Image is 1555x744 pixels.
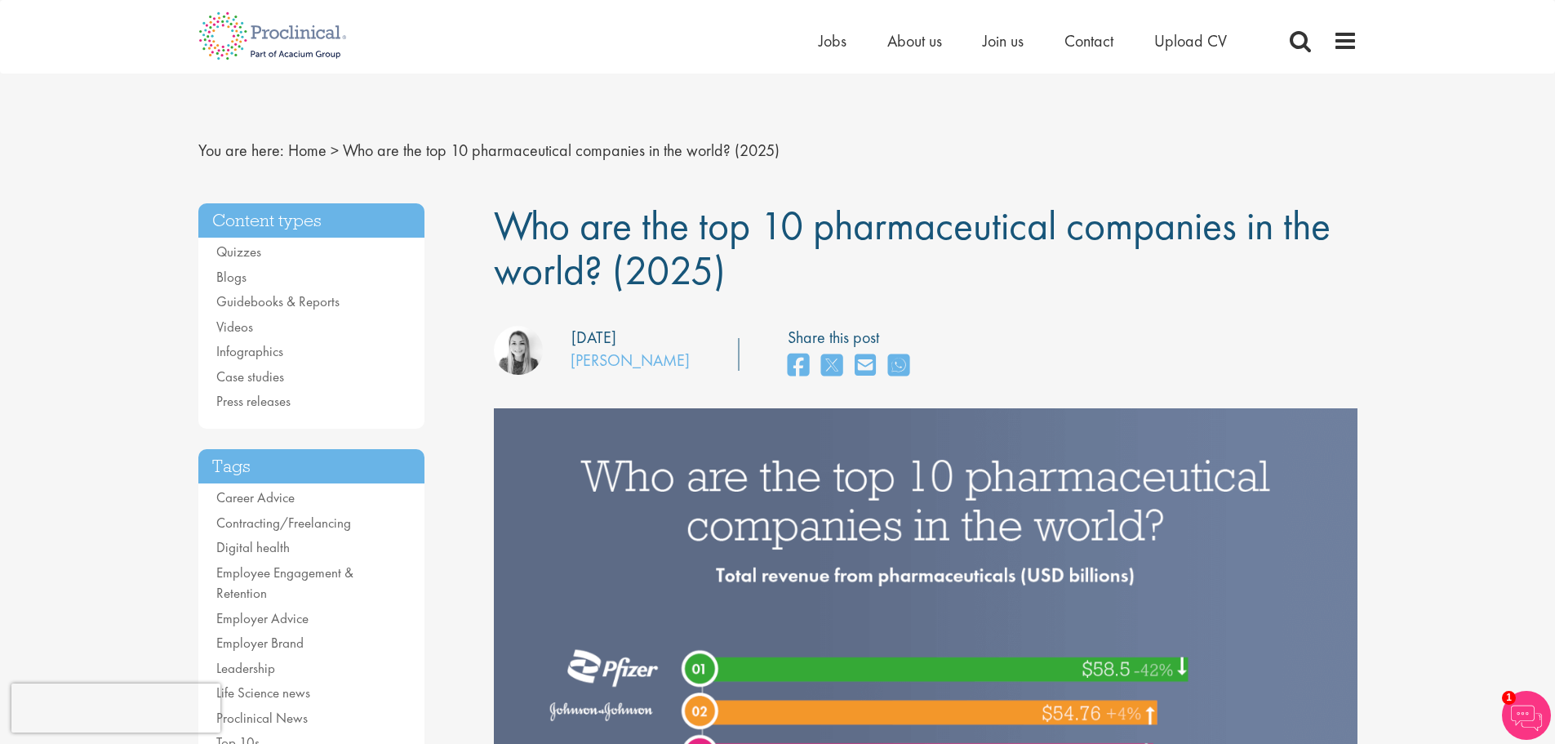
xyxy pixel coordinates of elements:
a: Upload CV [1154,30,1227,51]
a: Blogs [216,268,247,286]
span: Who are the top 10 pharmaceutical companies in the world? (2025) [494,199,1331,296]
h3: Tags [198,449,425,484]
a: Career Advice [216,488,295,506]
span: Who are the top 10 pharmaceutical companies in the world? (2025) [343,140,780,161]
div: [DATE] [571,326,616,350]
img: Chatbot [1502,691,1551,740]
h3: Content types [198,203,425,238]
a: Contact [1064,30,1113,51]
a: breadcrumb link [288,140,327,161]
a: Proclinical News [216,709,308,727]
a: Join us [983,30,1024,51]
a: share on email [855,349,876,384]
a: share on whats app [888,349,909,384]
a: share on twitter [821,349,842,384]
a: Contracting/Freelancing [216,514,351,532]
iframe: reCAPTCHA [11,684,220,733]
img: Hannah Burke [494,326,543,375]
span: > [331,140,339,161]
a: Quizzes [216,243,261,261]
a: Employee Engagement & Retention [216,564,353,603]
a: Jobs [819,30,846,51]
a: Case studies [216,368,284,385]
span: You are here: [198,140,284,161]
a: About us [887,30,942,51]
a: Employer Advice [216,609,309,627]
a: share on facebook [788,349,809,384]
a: Life Science news [216,684,310,702]
a: Videos [216,318,253,336]
span: 1 [1502,691,1516,705]
a: Press releases [216,392,291,410]
a: Leadership [216,659,275,677]
a: Digital health [216,538,290,556]
a: Infographics [216,342,283,360]
label: Share this post [788,326,917,350]
a: [PERSON_NAME] [571,350,690,371]
a: Employer Brand [216,634,304,652]
a: Guidebooks & Reports [216,292,340,310]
